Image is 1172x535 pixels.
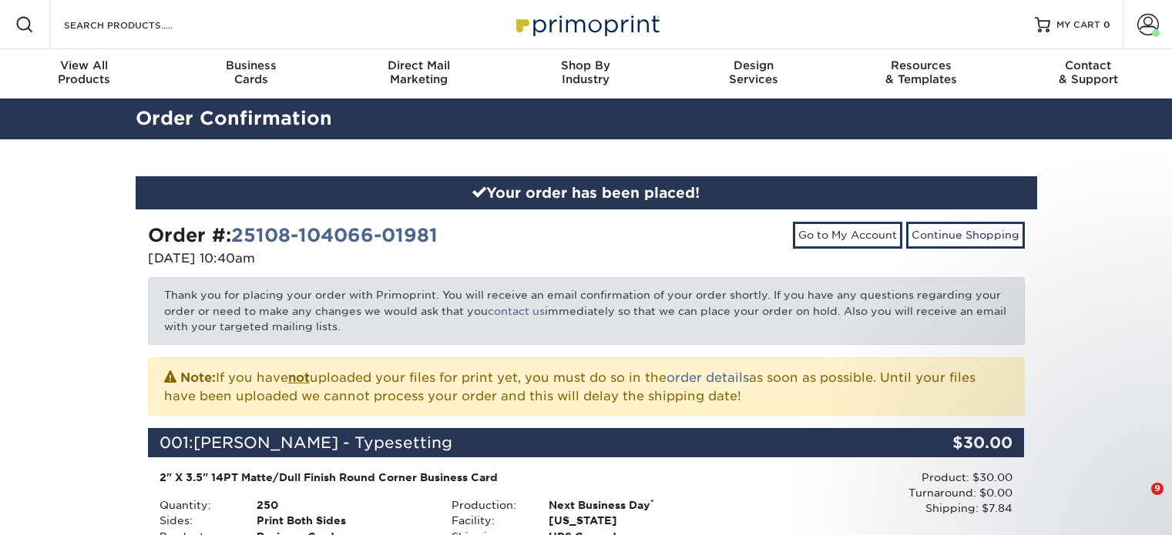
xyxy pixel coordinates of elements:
[509,8,663,41] img: Primoprint
[193,433,452,452] span: [PERSON_NAME] - Typesetting
[148,513,245,528] div: Sides:
[160,470,721,485] div: 2" X 3.5" 14PT Matte/Dull Finish Round Corner Business Card
[488,305,545,317] a: contact us
[148,277,1025,344] p: Thank you for placing your order with Primoprint. You will receive an email confirmation of your ...
[1151,483,1164,495] span: 9
[148,497,245,513] div: Quantity:
[136,176,1037,210] div: Your order has been placed!
[231,224,438,246] a: 25108-104066-01981
[440,513,537,528] div: Facility:
[167,59,334,72] span: Business
[502,49,670,99] a: Shop ByIndustry
[537,497,732,513] div: Next Business Day
[1005,59,1172,72] span: Contact
[667,370,749,385] a: order details
[837,59,1004,86] div: & Templates
[124,105,1049,133] h2: Order Confirmation
[288,370,310,385] b: not
[1056,18,1100,32] span: MY CART
[670,49,837,99] a: DesignServices
[1005,49,1172,99] a: Contact& Support
[1005,59,1172,86] div: & Support
[837,49,1004,99] a: Resources& Templates
[148,249,575,268] p: [DATE] 10:40am
[164,367,1009,406] p: If you have uploaded your files for print yet, you must do so in the as soon as possible. Until y...
[837,59,1004,72] span: Resources
[1103,19,1110,30] span: 0
[148,224,438,246] strong: Order #:
[167,49,334,99] a: BusinessCards
[335,59,502,72] span: Direct Mail
[793,222,902,248] a: Go to My Account
[167,59,334,86] div: Cards
[502,59,670,86] div: Industry
[732,470,1012,517] div: Product: $30.00 Turnaround: $0.00 Shipping: $7.84
[335,49,502,99] a: Direct MailMarketing
[440,497,537,513] div: Production:
[906,222,1025,248] a: Continue Shopping
[502,59,670,72] span: Shop By
[180,370,216,385] strong: Note:
[335,59,502,86] div: Marketing
[1120,483,1157,520] iframe: Intercom live chat
[245,513,440,528] div: Print Both Sides
[670,59,837,86] div: Services
[670,59,837,72] span: Design
[148,428,878,457] div: 001:
[537,513,732,528] div: [US_STATE]
[62,15,213,34] input: SEARCH PRODUCTS.....
[245,497,440,513] div: 250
